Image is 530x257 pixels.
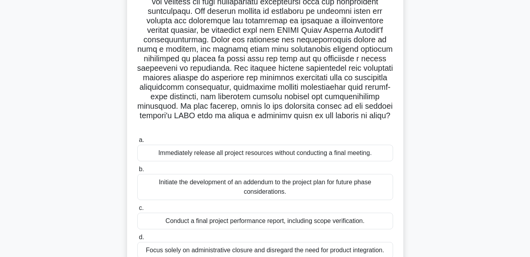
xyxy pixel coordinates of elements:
[139,166,144,172] span: b.
[139,136,144,143] span: a.
[137,174,393,200] div: Initiate the development of an addendum to the project plan for future phase considerations.
[139,204,144,211] span: c.
[139,234,144,240] span: d.
[137,145,393,161] div: Immediately release all project resources without conducting a final meeting.
[137,213,393,229] div: Conduct a final project performance report, including scope verification.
